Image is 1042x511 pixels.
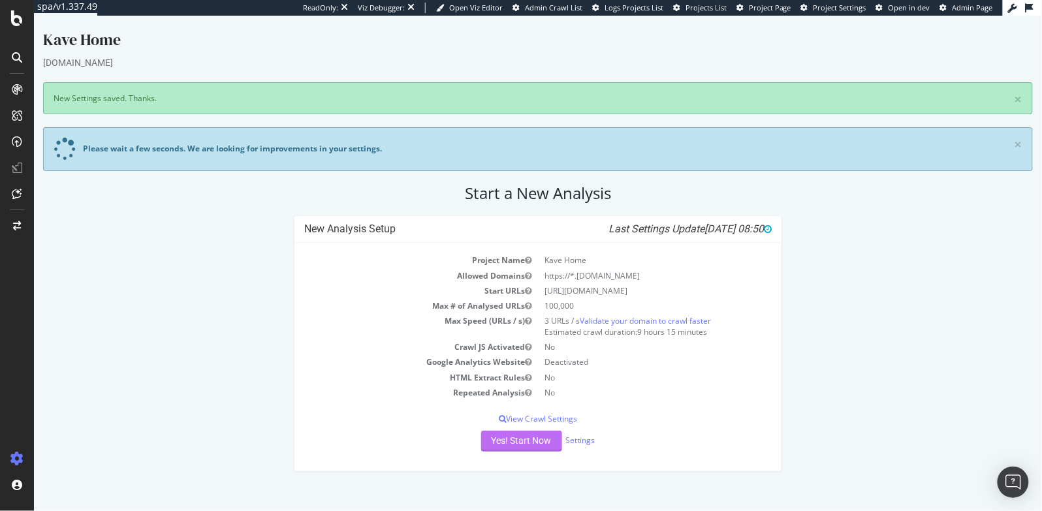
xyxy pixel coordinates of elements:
td: Kave Home [504,237,738,252]
span: Open in dev [889,3,930,12]
span: Open Viz Editor [449,3,503,12]
span: Admin Page [953,3,993,12]
a: Logs Projects List [592,3,663,13]
span: Admin Crawl List [525,3,582,12]
td: Deactivated [504,339,738,354]
td: Max # of Analysed URLs [270,283,504,298]
a: Admin Page [940,3,993,13]
h2: Start a New Analysis [9,168,999,187]
span: Logs Projects List [605,3,663,12]
div: ReadOnly: [303,3,338,13]
div: Please wait a few seconds. We are looking for improvements in your settings. [49,127,348,138]
td: Max Speed (URLs / s) [270,298,504,324]
td: No [504,369,738,384]
a: Projects List [673,3,727,13]
td: Allowed Domains [270,253,504,268]
span: Project Page [749,3,791,12]
td: No [504,324,738,339]
td: 3 URLs / s Estimated crawl duration: [504,298,738,324]
td: Google Analytics Website [270,339,504,354]
span: [DATE] 08:50 [671,207,738,219]
button: Yes! Start Now [447,415,528,436]
td: Repeated Analysis [270,369,504,384]
div: New Settings saved. Thanks. [9,67,999,99]
td: Project Name [270,237,504,252]
p: View Crawl Settings [270,397,738,409]
a: × [981,122,988,136]
td: HTML Extract Rules [270,354,504,369]
a: Admin Crawl List [513,3,582,13]
span: Project Settings [813,3,866,12]
div: Open Intercom Messenger [998,467,1029,498]
td: 100,000 [504,283,738,298]
div: Viz Debugger: [358,3,405,13]
div: [DOMAIN_NAME] [9,40,999,54]
div: Kave Home [9,13,999,40]
a: Validate your domain to crawl faster [546,300,677,311]
i: Last Settings Update [575,207,738,220]
td: Start URLs [270,268,504,283]
span: Projects List [686,3,727,12]
span: 9 hours 15 minutes [603,311,673,322]
td: https://*.[DOMAIN_NAME] [504,253,738,268]
a: Open in dev [876,3,930,13]
td: No [504,354,738,369]
a: Open Viz Editor [436,3,503,13]
td: [URL][DOMAIN_NAME] [504,268,738,283]
a: Project Settings [801,3,866,13]
a: Project Page [736,3,791,13]
td: Crawl JS Activated [270,324,504,339]
h4: New Analysis Setup [270,207,738,220]
a: Settings [532,419,561,430]
a: × [981,77,988,91]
